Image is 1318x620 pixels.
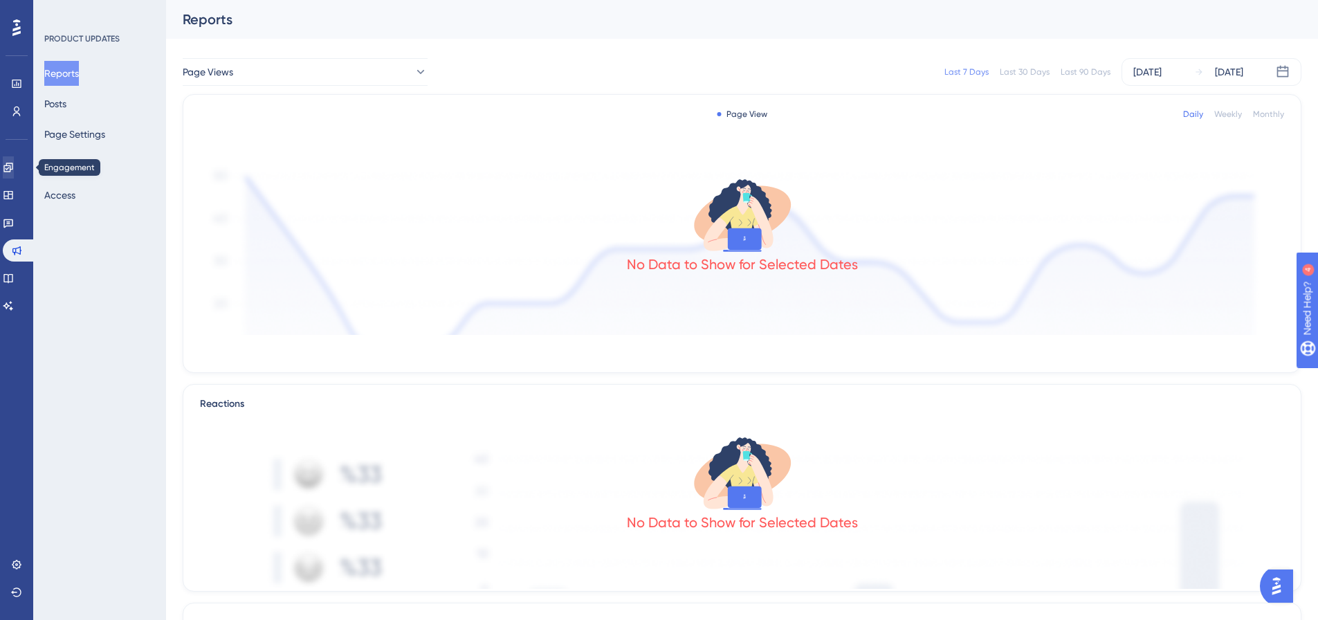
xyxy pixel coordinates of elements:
div: 4 [96,7,100,18]
button: Domain [44,152,79,177]
button: Page Settings [44,122,105,147]
div: Daily [1183,109,1203,120]
span: Page Views [183,64,233,80]
iframe: UserGuiding AI Assistant Launcher [1260,565,1301,607]
div: PRODUCT UPDATES [44,33,120,44]
div: Page View [717,109,767,120]
button: Posts [44,91,66,116]
button: Access [44,183,75,208]
div: Last 90 Days [1061,66,1110,77]
button: Page Views [183,58,428,86]
div: [DATE] [1133,64,1162,80]
div: Reports [183,10,1267,29]
div: Last 7 Days [944,66,989,77]
div: No Data to Show for Selected Dates [627,255,858,274]
div: Monthly [1253,109,1284,120]
div: No Data to Show for Selected Dates [627,513,858,532]
div: Last 30 Days [1000,66,1050,77]
button: Reports [44,61,79,86]
div: Reactions [200,396,1284,412]
div: Weekly [1214,109,1242,120]
div: [DATE] [1215,64,1243,80]
span: Need Help? [33,3,86,20]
